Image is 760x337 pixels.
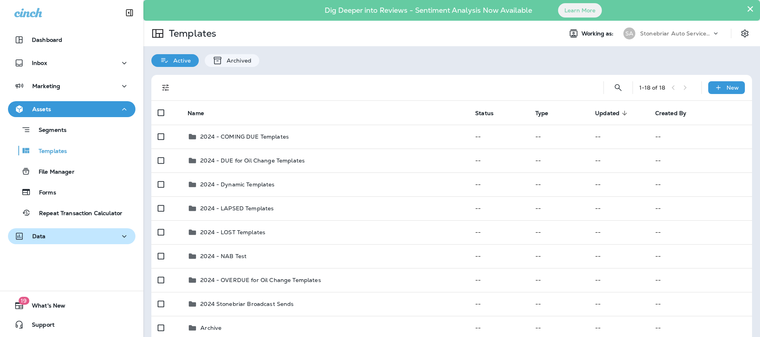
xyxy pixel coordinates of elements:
[469,268,529,292] td: --
[649,149,752,172] td: --
[8,228,135,244] button: Data
[649,292,752,316] td: --
[223,57,251,64] p: Archived
[535,110,559,117] span: Type
[649,196,752,220] td: --
[595,110,619,117] span: Updated
[200,157,305,164] p: 2024 - DUE for Oil Change Templates
[529,149,589,172] td: --
[8,317,135,333] button: Support
[32,233,46,239] p: Data
[200,253,247,259] p: 2024 - NAB Test
[188,110,214,117] span: Name
[623,27,635,39] div: SA
[31,127,67,135] p: Segments
[589,196,649,220] td: --
[169,57,191,64] p: Active
[589,149,649,172] td: --
[655,110,697,117] span: Created By
[302,9,555,12] p: Dig Deeper into Reviews - Sentiment Analysis Now Available
[529,125,589,149] td: --
[32,60,47,66] p: Inbox
[589,268,649,292] td: --
[32,83,60,89] p: Marketing
[469,220,529,244] td: --
[529,268,589,292] td: --
[535,110,548,117] span: Type
[24,302,65,312] span: What's New
[31,189,56,197] p: Forms
[200,301,294,307] p: 2024 Stonebriar Broadcast Sends
[8,121,135,138] button: Segments
[18,297,29,305] span: 19
[475,110,494,117] span: Status
[589,220,649,244] td: --
[200,229,265,235] p: 2024 - LOST Templates
[640,30,712,37] p: Stonebriar Auto Services Group
[200,133,289,140] p: 2024 - COMING DUE Templates
[200,205,274,212] p: 2024 - LAPSED Templates
[24,321,55,331] span: Support
[529,220,589,244] td: --
[8,142,135,159] button: Templates
[469,172,529,196] td: --
[649,244,752,268] td: --
[649,220,752,244] td: --
[8,55,135,71] button: Inbox
[558,3,602,18] button: Learn More
[469,292,529,316] td: --
[529,196,589,220] td: --
[649,172,752,196] td: --
[529,244,589,268] td: --
[475,110,504,117] span: Status
[200,181,274,188] p: 2024 - Dynamic Templates
[469,244,529,268] td: --
[200,277,321,283] p: 2024 - OVERDUE for Oil Change Templates
[655,110,686,117] span: Created By
[32,37,62,43] p: Dashboard
[529,292,589,316] td: --
[8,298,135,313] button: 19What's New
[639,84,665,91] div: 1 - 18 of 18
[8,32,135,48] button: Dashboard
[469,196,529,220] td: --
[118,5,141,21] button: Collapse Sidebar
[738,26,752,41] button: Settings
[727,84,739,91] p: New
[31,210,122,217] p: Repeat Transaction Calculator
[529,172,589,196] td: --
[8,101,135,117] button: Assets
[31,168,74,176] p: File Manager
[469,125,529,149] td: --
[469,149,529,172] td: --
[8,78,135,94] button: Marketing
[188,110,204,117] span: Name
[200,325,221,331] p: Archive
[589,292,649,316] td: --
[32,106,51,112] p: Assets
[649,268,752,292] td: --
[589,244,649,268] td: --
[8,184,135,200] button: Forms
[610,80,626,96] button: Search Templates
[158,80,174,96] button: Filters
[166,27,216,39] p: Templates
[746,2,754,15] button: Close
[595,110,630,117] span: Updated
[589,172,649,196] td: --
[8,204,135,221] button: Repeat Transaction Calculator
[589,125,649,149] td: --
[31,148,67,155] p: Templates
[582,30,615,37] span: Working as:
[649,125,752,149] td: --
[8,163,135,180] button: File Manager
